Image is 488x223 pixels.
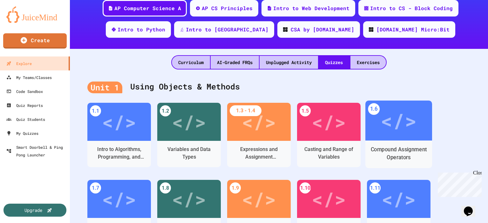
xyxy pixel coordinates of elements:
div: </> [172,185,206,213]
div: 1.8 [160,182,171,193]
div: Expressions and Assignment Statements [232,146,286,161]
div: Intro to CS - Block Coding [370,4,453,12]
div: CSA by [DOMAIN_NAME] [291,26,354,33]
img: CODE_logo_RGB.png [369,27,373,32]
div: Intro to Web Development [273,4,349,12]
div: My Quizzes [6,129,38,137]
div: </> [102,108,136,136]
div: Intro to Python [118,26,165,33]
div: Quizzes [319,56,349,69]
a: Create [3,33,67,49]
div: Casting and Range of Variables [302,146,356,161]
div: </> [172,108,206,136]
div: Quiz Reports [6,102,43,109]
img: logo-orange.svg [6,6,64,23]
div: Intro to [GEOGRAPHIC_DATA] [186,26,268,33]
div: 1.10 [300,182,311,193]
div: 1.11 [369,182,381,193]
div: 1.2 [160,105,171,116]
div: Using Objects & Methods [87,74,471,100]
div: AI-Graded FRQs [211,56,259,69]
div: 1.7 [90,182,101,193]
div: 1.6 [368,103,380,115]
div: </> [381,106,417,136]
div: Smart Doorbell & Ping Pong Launcher [6,143,67,159]
div: </> [312,185,346,213]
div: </> [242,108,276,136]
div: My Teams/Classes [6,74,52,81]
div: Upgrade [24,207,42,213]
div: Unit 1 [87,82,122,94]
div: AP CS Principles [202,4,253,12]
div: Chat with us now!Close [3,3,44,40]
div: Quiz Students [6,115,45,123]
div: </> [242,185,276,213]
div: Intro to Algorithms, Programming, and Compilers [92,146,146,161]
div: Unplugged Activity [260,56,318,69]
div: Code Sandbox [6,88,43,95]
div: 1.9 [230,182,241,193]
div: 1.5 [300,105,311,116]
div: </> [312,108,346,136]
div: Variables and Data Types [162,146,216,161]
div: </> [102,185,136,213]
div: </> [382,185,416,213]
div: Explore [6,60,32,67]
iframe: chat widget [461,198,482,217]
div: Curriculum [172,56,210,69]
img: CODE_logo_RGB.png [283,27,288,32]
iframe: chat widget [435,170,482,197]
div: AP Computer Science A [114,4,181,12]
div: Compound Assignment Operators [370,146,427,161]
div: 1.1 [90,105,101,116]
div: [DOMAIN_NAME] Micro:Bit [376,26,450,33]
div: Exercises [350,56,386,69]
div: 1.3 - 1.4 [230,105,261,116]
